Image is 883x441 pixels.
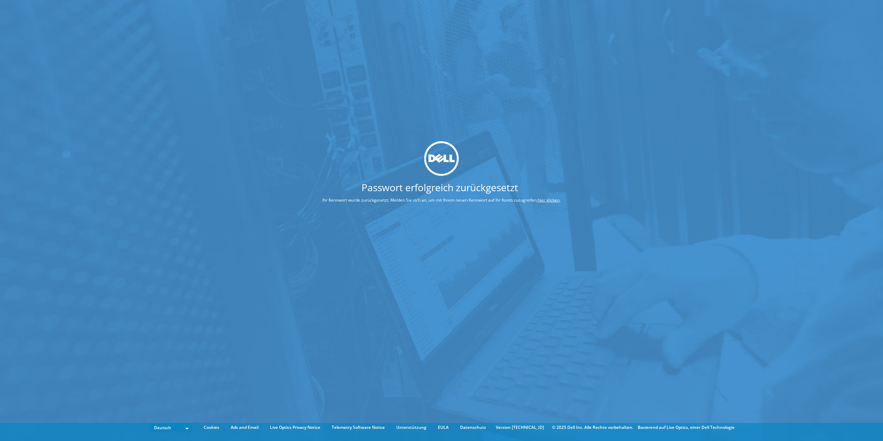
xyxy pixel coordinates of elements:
li: © 2025 Dell Inc. Alle Rechte vorbehalten. [549,424,637,431]
a: hier klicken [538,197,560,203]
h1: Passwort erfolgreich zurückgesetzt [296,183,583,192]
a: Cookies [198,424,224,431]
a: EULA [433,424,454,431]
p: Ihr Kennwort wurde zurückgesetzt. Melden Sie sich an, um mit Ihrem neuen Kennwort auf Ihr Konto z... [296,196,587,204]
img: dell_svg_logo.svg [424,141,459,176]
a: Datenschutz [455,424,491,431]
a: Live Optics Privacy Notice [265,424,325,431]
li: Basierend auf Live Optics, einer Dell Technologie [638,424,735,431]
li: Version [TECHNICAL_ID] [492,424,547,431]
a: Unterstützung [391,424,432,431]
a: Telemetry Software Notice [326,424,390,431]
a: Ads and Email [226,424,264,431]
